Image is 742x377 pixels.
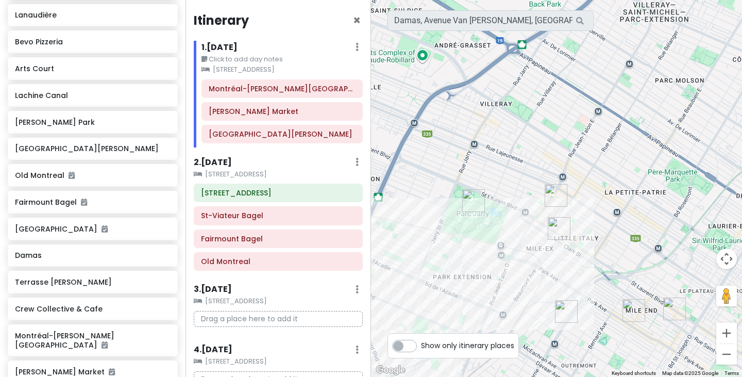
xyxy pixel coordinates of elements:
[374,364,408,377] img: Google
[716,323,737,343] button: Zoom in
[724,370,739,376] a: Terms (opens in new tab)
[109,368,115,375] i: Added to itinerary
[209,84,356,93] h6: Montréal-Pierre Elliott Trudeau International Airport
[544,213,575,244] div: 6811 Rue Clark
[15,37,170,46] h6: Bevo Pizzeria
[612,370,656,377] button: Keyboard shortcuts
[102,225,108,233] i: Added to itinerary
[15,224,170,234] h6: [GEOGRAPHIC_DATA]
[662,370,718,376] span: Map data ©2025 Google
[15,64,170,73] h6: Arts Court
[716,249,737,269] button: Map camera controls
[201,234,356,243] h6: Fairmount Bagel
[15,144,170,153] h6: [GEOGRAPHIC_DATA][PERSON_NAME]
[201,211,356,220] h6: St-Viateur Bagel
[659,293,690,324] div: Fairmount Bagel
[194,169,363,179] small: [STREET_ADDRESS]
[541,180,571,211] div: Jean Talon Market
[194,12,249,28] h4: Itinerary
[194,157,232,168] h6: 2 . [DATE]
[15,118,170,127] h6: [PERSON_NAME] Park
[201,54,363,64] small: Click to add day notes
[194,356,363,367] small: [STREET_ADDRESS]
[194,296,363,306] small: [STREET_ADDRESS]
[15,367,170,376] h6: [PERSON_NAME] Market
[194,284,232,295] h6: 3 . [DATE]
[458,185,489,216] div: Parc Jarry
[716,286,737,306] button: Drag Pegman onto the map to open Street View
[69,172,75,179] i: Added to itinerary
[374,364,408,377] a: Open this area in Google Maps (opens a new window)
[15,277,170,287] h6: Terrasse [PERSON_NAME]
[194,311,363,327] p: Drag a place here to add it
[15,198,170,207] h6: Fairmount Bagel
[201,188,356,198] h6: 6811 Rue Clark
[15,91,170,100] h6: Lachine Canal
[194,345,232,355] h6: 4 . [DATE]
[102,341,108,349] i: Added to itinerary
[201,257,356,266] h6: Old Montreal
[209,107,356,116] h6: Jean Talon Market
[15,331,170,350] h6: Montréal-[PERSON_NAME][GEOGRAPHIC_DATA]
[81,199,87,206] i: Added to itinerary
[201,42,238,53] h6: 1 . [DATE]
[421,340,514,351] span: Show only itinerary places
[15,304,170,314] h6: Crew Collective & Cafe
[209,129,356,139] h6: Parc Jarry
[15,171,170,180] h6: Old Montreal
[353,12,361,29] span: Close itinerary
[618,295,649,326] div: St-Viateur Bagel
[201,64,363,75] small: [STREET_ADDRESS]
[15,251,170,260] h6: Damas
[716,344,737,365] button: Zoom out
[387,10,594,31] input: Search a place
[551,296,582,327] div: Damas
[353,14,361,27] button: Close
[15,10,170,20] h6: Lanaudière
